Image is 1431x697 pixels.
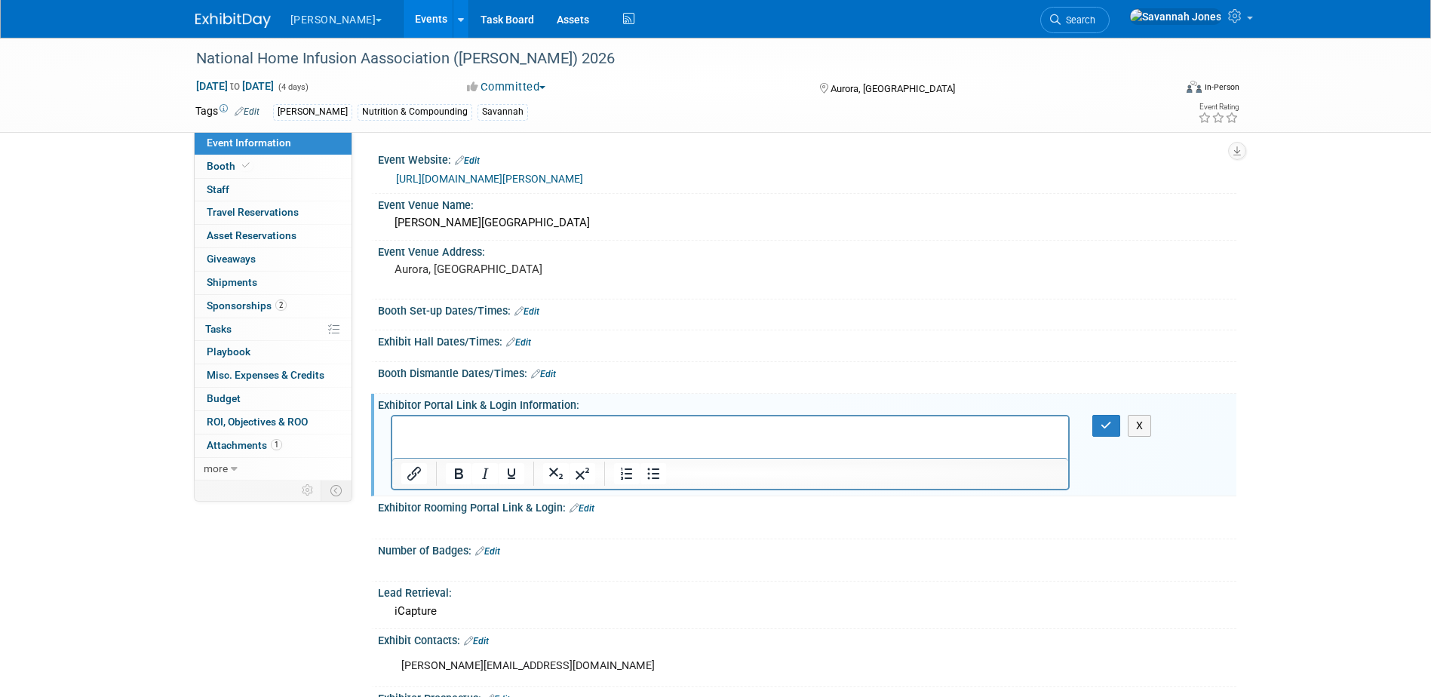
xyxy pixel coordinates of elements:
a: Search [1040,7,1110,33]
div: Exhibitor Portal Link & Login Information: [378,394,1236,413]
div: National Home Infusion Aassociation ([PERSON_NAME]) 2026 [191,45,1151,72]
a: Edit [514,306,539,317]
div: Number of Badges: [378,539,1236,559]
span: Asset Reservations [207,229,296,241]
span: to [228,80,242,92]
a: Edit [531,369,556,379]
a: Staff [195,179,352,201]
img: ExhibitDay [195,13,271,28]
a: Event Information [195,132,352,155]
span: more [204,462,228,474]
td: Toggle Event Tabs [321,481,352,500]
button: Underline [499,463,524,484]
td: Personalize Event Tab Strip [295,481,321,500]
a: Tasks [195,318,352,341]
a: Attachments1 [195,434,352,457]
a: [URL][DOMAIN_NAME][PERSON_NAME] [396,173,583,185]
a: ROI, Objectives & ROO [195,411,352,434]
span: Tasks [205,323,232,335]
a: Shipments [195,272,352,294]
span: ROI, Objectives & ROO [207,416,308,428]
span: Sponsorships [207,299,287,312]
span: Booth [207,160,253,172]
div: [PERSON_NAME][GEOGRAPHIC_DATA] [389,211,1225,235]
img: Format-Inperson.png [1187,81,1202,93]
div: Nutrition & Compounding [358,104,472,120]
span: Travel Reservations [207,206,299,218]
a: Edit [235,106,259,117]
td: Tags [195,103,259,121]
a: Edit [475,546,500,557]
span: [DATE] [DATE] [195,79,275,93]
div: Booth Set-up Dates/Times: [378,299,1236,319]
button: Numbered list [614,463,640,484]
iframe: Rich Text Area [392,416,1069,458]
a: Travel Reservations [195,201,352,224]
span: 1 [271,439,282,450]
img: Savannah Jones [1129,8,1222,25]
a: more [195,458,352,481]
a: Edit [506,337,531,348]
div: Booth Dismantle Dates/Times: [378,362,1236,382]
span: (4 days) [277,82,309,92]
span: Playbook [207,345,250,358]
span: Staff [207,183,229,195]
a: Booth [195,155,352,178]
a: Edit [464,636,489,646]
div: Event Rating [1198,103,1239,111]
span: Attachments [207,439,282,451]
a: Misc. Expenses & Credits [195,364,352,387]
i: Booth reservation complete [242,161,250,170]
span: 2 [275,299,287,311]
div: Event Website: [378,149,1236,168]
span: Shipments [207,276,257,288]
div: Savannah [478,104,528,120]
div: Event Venue Name: [378,194,1236,213]
div: Exhibitor Rooming Portal Link & Login: [378,496,1236,516]
button: X [1128,415,1152,437]
div: Exhibit Contacts: [378,629,1236,649]
span: Search [1061,14,1095,26]
button: Italic [472,463,498,484]
span: Event Information [207,137,291,149]
span: Aurora, [GEOGRAPHIC_DATA] [831,83,955,94]
pre: Aurora, [GEOGRAPHIC_DATA] [395,263,719,276]
button: Insert/edit link [401,463,427,484]
a: Giveaways [195,248,352,271]
button: Superscript [570,463,595,484]
div: Lead Retrieval: [378,582,1236,600]
div: iCapture [389,600,1225,623]
a: Asset Reservations [195,225,352,247]
a: Budget [195,388,352,410]
button: Subscript [543,463,569,484]
button: Bullet list [640,463,666,484]
div: Exhibit Hall Dates/Times: [378,330,1236,350]
a: Playbook [195,341,352,364]
a: Sponsorships2 [195,295,352,318]
button: Committed [462,79,551,95]
a: Edit [570,503,594,514]
div: Event Venue Address: [378,241,1236,259]
span: Giveaways [207,253,256,265]
div: [PERSON_NAME][EMAIL_ADDRESS][DOMAIN_NAME] [391,651,1070,681]
span: Budget [207,392,241,404]
div: [PERSON_NAME] [273,104,352,120]
a: Edit [455,155,480,166]
div: Event Format [1085,78,1240,101]
button: Bold [446,463,471,484]
span: Misc. Expenses & Credits [207,369,324,381]
div: In-Person [1204,81,1239,93]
